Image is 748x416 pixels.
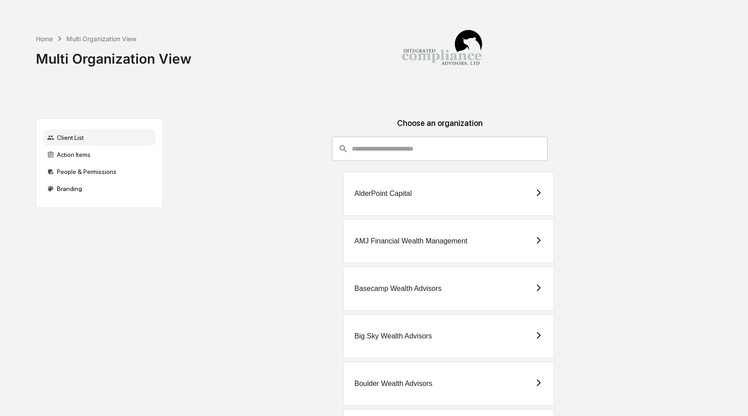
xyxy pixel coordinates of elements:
div: Multi Organization View [66,35,136,43]
div: Action Items [43,147,156,163]
div: Client List [43,130,156,146]
div: Multi Organization View [36,43,191,67]
div: consultant-dashboard__filter-organizations-search-bar [332,137,548,161]
div: Basecamp Wealth Advisors [355,285,441,293]
div: Big Sky Wealth Advisors [355,332,432,340]
img: Integrated Compliance Advisors [397,7,487,97]
div: Boulder Wealth Advisors [355,380,432,388]
div: AlderPoint Capital [355,190,412,198]
div: AMJ Financial Wealth Management [355,237,467,245]
div: Choose an organization [170,118,709,137]
div: Home [36,35,53,43]
div: People & Permissions [43,164,156,180]
div: Branding [43,181,156,197]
